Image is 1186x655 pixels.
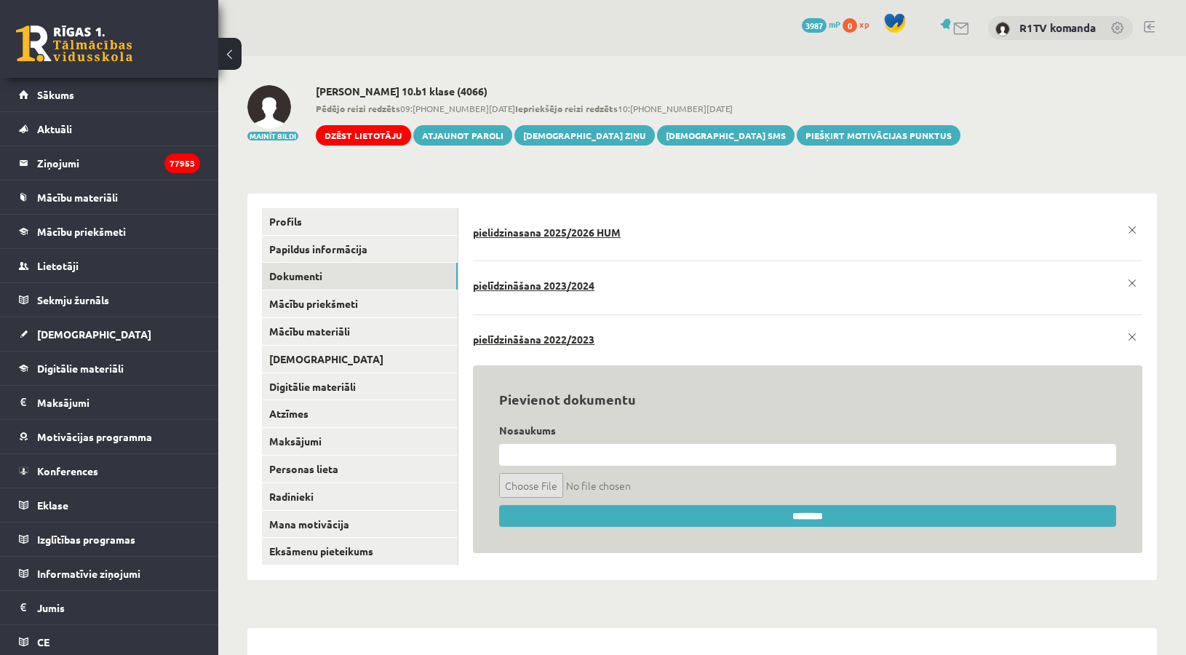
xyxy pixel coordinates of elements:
[37,386,200,419] legend: Maksājumi
[262,483,458,510] a: Radinieki
[37,601,65,614] span: Jumis
[657,125,795,146] a: [DEMOGRAPHIC_DATA] SMS
[19,180,200,214] a: Mācību materiāli
[515,103,618,114] b: Iepriekšējo reizi redzēts
[37,259,79,272] span: Lietotāji
[19,591,200,624] a: Jumis
[859,18,869,30] span: xp
[316,102,960,115] span: 09:[PHONE_NUMBER][DATE] 10:[PHONE_NUMBER][DATE]
[19,112,200,146] a: Aktuāli
[473,333,1142,347] a: pielīdzināšana 2022/2023
[262,263,458,290] a: Dokumenti
[514,125,655,146] a: [DEMOGRAPHIC_DATA] ziņu
[19,283,200,317] a: Sekmju žurnāls
[19,386,200,419] a: Maksājumi
[247,132,298,140] button: Mainīt bildi
[37,225,126,238] span: Mācību priekšmeti
[164,154,200,173] i: 77953
[797,125,960,146] a: Piešķirt motivācijas punktus
[19,146,200,180] a: Ziņojumi77953
[802,18,827,33] span: 3987
[37,327,151,341] span: [DEMOGRAPHIC_DATA]
[316,85,960,98] h2: [PERSON_NAME] 10.b1 klase (4066)
[262,373,458,400] a: Digitālie materiāli
[19,317,200,351] a: [DEMOGRAPHIC_DATA]
[1122,273,1142,293] a: x
[19,557,200,590] a: Informatīvie ziņojumi
[1122,327,1142,347] a: x
[19,78,200,111] a: Sākums
[37,146,200,180] legend: Ziņojumi
[37,533,135,546] span: Izglītības programas
[19,215,200,248] a: Mācību priekšmeti
[473,279,1142,293] a: pielīdzināšana 2023/2024
[499,392,1116,408] h3: Pievienot dokumentu
[262,538,458,565] a: Eksāmenu pieteikums
[19,488,200,522] a: Eklase
[19,523,200,556] a: Izglītības programas
[37,499,68,512] span: Eklase
[262,456,458,483] a: Personas lieta
[995,22,1010,36] img: R1TV komanda
[262,511,458,538] a: Mana motivācija
[37,567,140,580] span: Informatīvie ziņojumi
[473,226,1142,240] a: pielidzinasana 2025/2026 HUM
[262,318,458,345] a: Mācību materiāli
[413,125,512,146] a: Atjaunot paroli
[37,122,72,135] span: Aktuāli
[499,424,1116,437] h4: Nosaukums
[19,454,200,488] a: Konferences
[37,430,152,443] span: Motivācijas programma
[262,400,458,427] a: Atzīmes
[802,18,840,30] a: 3987 mP
[1122,220,1142,240] a: x
[829,18,840,30] span: mP
[262,428,458,455] a: Maksājumi
[19,352,200,385] a: Digitālie materiāli
[262,346,458,373] a: [DEMOGRAPHIC_DATA]
[262,290,458,317] a: Mācību priekšmeti
[316,125,411,146] a: Dzēst lietotāju
[843,18,857,33] span: 0
[843,18,876,30] a: 0 xp
[247,85,291,129] img: Marta Janemane
[37,635,49,648] span: CE
[262,236,458,263] a: Papildus informācija
[19,249,200,282] a: Lietotāji
[1019,20,1096,35] a: R1TV komanda
[37,362,124,375] span: Digitālie materiāli
[19,420,200,453] a: Motivācijas programma
[37,88,74,101] span: Sākums
[16,25,132,62] a: Rīgas 1. Tālmācības vidusskola
[37,464,98,477] span: Konferences
[262,208,458,235] a: Profils
[316,103,400,114] b: Pēdējo reizi redzēts
[37,191,118,204] span: Mācību materiāli
[37,293,109,306] span: Sekmju žurnāls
